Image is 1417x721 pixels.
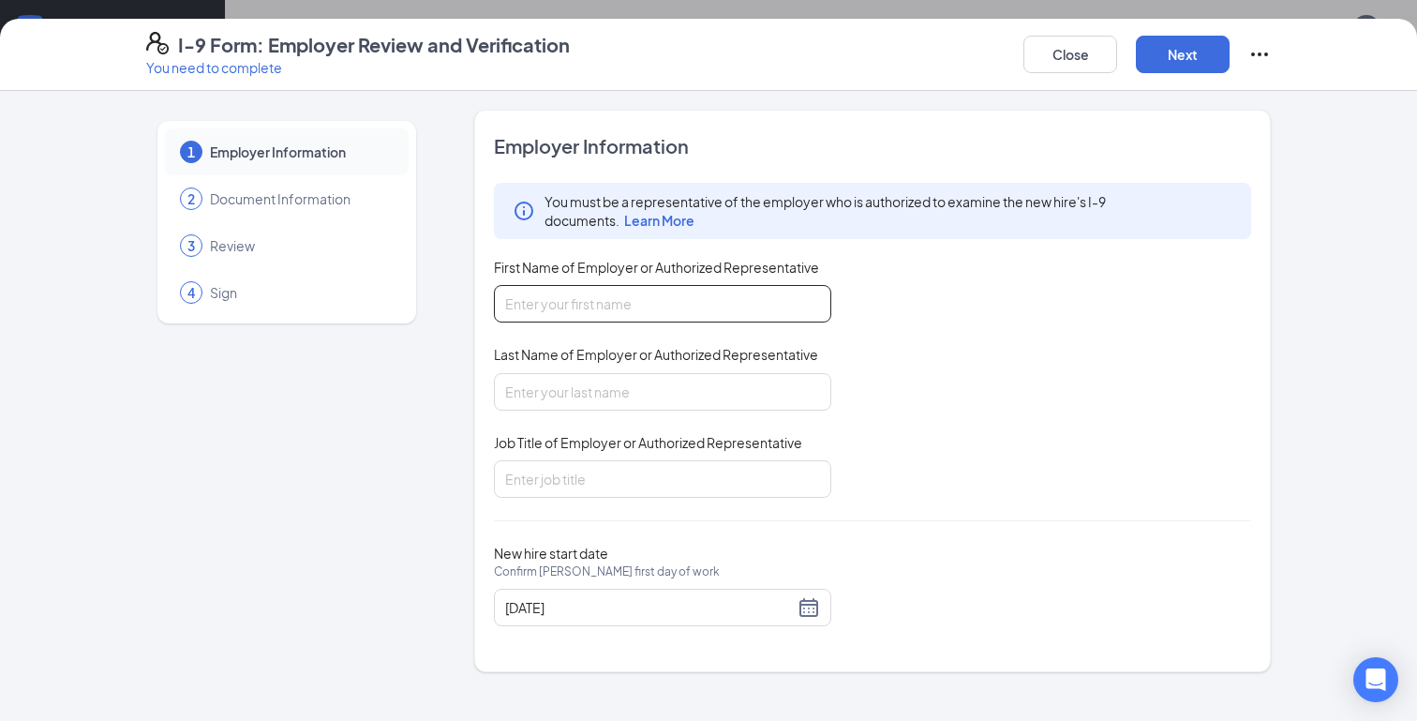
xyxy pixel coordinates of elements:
[187,283,195,302] span: 4
[494,544,720,600] span: New hire start date
[178,32,570,58] h4: I-9 Form: Employer Review and Verification
[187,236,195,255] span: 3
[494,345,818,364] span: Last Name of Employer or Authorized Representative
[187,143,195,161] span: 1
[187,189,195,208] span: 2
[210,189,390,208] span: Document Information
[1248,43,1271,66] svg: Ellipses
[494,460,831,498] input: Enter job title
[494,563,720,581] span: Confirm [PERSON_NAME] first day of work
[513,200,535,222] svg: Info
[210,283,390,302] span: Sign
[494,373,831,411] input: Enter your last name
[1353,657,1398,702] div: Open Intercom Messenger
[544,192,1232,230] span: You must be a representative of the employer who is authorized to examine the new hire's I-9 docu...
[494,258,819,277] span: First Name of Employer or Authorized Representative
[210,143,390,161] span: Employer Information
[1023,36,1117,73] button: Close
[494,285,831,323] input: Enter your first name
[494,133,1251,159] span: Employer Information
[1136,36,1230,73] button: Next
[505,597,794,618] input: 09/16/2025
[210,236,390,255] span: Review
[494,433,802,452] span: Job Title of Employer or Authorized Representative
[146,32,169,54] svg: FormI9EVerifyIcon
[624,212,694,229] span: Learn More
[619,212,694,229] a: Learn More
[146,58,570,77] p: You need to complete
